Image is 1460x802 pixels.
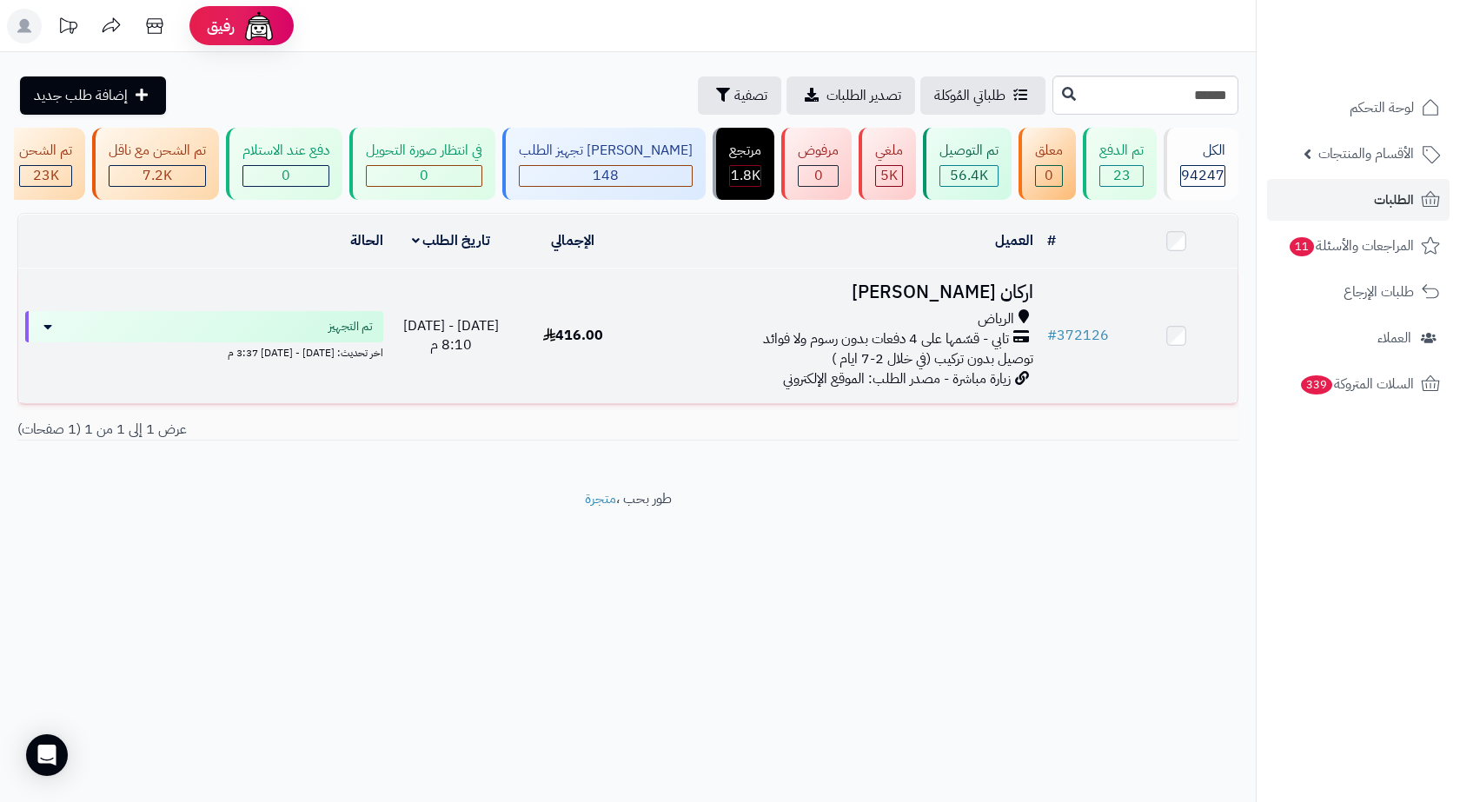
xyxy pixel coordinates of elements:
a: في انتظار صورة التحويل 0 [346,128,499,200]
span: المراجعات والأسئلة [1288,234,1414,258]
span: العملاء [1377,326,1411,350]
span: 23 [1113,165,1131,186]
span: 5K [880,165,898,186]
span: # [1047,325,1057,346]
a: تصدير الطلبات [786,76,915,115]
a: معلق 0 [1015,128,1079,200]
div: اخر تحديث: [DATE] - [DATE] 3:37 م [25,342,383,361]
a: طلباتي المُوكلة [920,76,1045,115]
a: # [1047,230,1056,251]
div: 7223 [109,166,205,186]
span: تصدير الطلبات [826,85,901,106]
a: مرتجع 1.8K [709,128,778,200]
span: السلات المتروكة [1299,372,1414,396]
a: تم الدفع 23 [1079,128,1160,200]
div: 23 [1100,166,1143,186]
div: 0 [243,166,328,186]
a: إضافة طلب جديد [20,76,166,115]
a: الكل94247 [1160,128,1242,200]
span: 339 [1301,375,1332,394]
span: 1.8K [731,165,760,186]
div: 1805 [730,166,760,186]
div: [PERSON_NAME] تجهيز الطلب [519,141,693,161]
span: [DATE] - [DATE] 8:10 م [403,315,499,356]
span: توصيل بدون تركيب (في خلال 2-7 ايام ) [832,348,1033,369]
a: #372126 [1047,325,1109,346]
span: 0 [282,165,290,186]
span: لوحة التحكم [1350,96,1414,120]
img: logo-2.png [1342,46,1443,83]
a: مرفوض 0 [778,128,855,200]
span: 0 [1045,165,1053,186]
a: العميل [995,230,1033,251]
span: الأقسام والمنتجات [1318,142,1414,166]
div: 0 [799,166,838,186]
a: تحديثات المنصة [46,9,90,48]
a: [PERSON_NAME] تجهيز الطلب 148 [499,128,709,200]
div: تم الدفع [1099,141,1144,161]
span: طلبات الإرجاع [1344,280,1414,304]
a: متجرة [585,488,616,509]
div: دفع عند الاستلام [242,141,329,161]
div: معلق [1035,141,1063,161]
h3: اركان [PERSON_NAME] [641,282,1033,302]
div: تم الشحن مع ناقل [109,141,206,161]
span: 7.2K [143,165,172,186]
a: العملاء [1267,317,1450,359]
a: تاريخ الطلب [412,230,491,251]
span: 11 [1290,237,1314,256]
span: تصفية [734,85,767,106]
span: 23K [33,165,59,186]
a: دفع عند الاستلام 0 [222,128,346,200]
button: تصفية [698,76,781,115]
div: مرتجع [729,141,761,161]
a: المراجعات والأسئلة11 [1267,225,1450,267]
span: تم التجهيز [328,318,373,335]
span: 0 [814,165,823,186]
span: 0 [420,165,428,186]
div: 4954 [876,166,902,186]
img: ai-face.png [242,9,276,43]
a: الإجمالي [551,230,594,251]
span: 94247 [1181,165,1224,186]
div: عرض 1 إلى 1 من 1 (1 صفحات) [4,420,628,440]
div: ملغي [875,141,903,161]
div: تم التوصيل [939,141,999,161]
a: لوحة التحكم [1267,87,1450,129]
div: تم الشحن [19,141,72,161]
div: 0 [1036,166,1062,186]
span: رفيق [207,16,235,36]
div: 0 [367,166,481,186]
div: في انتظار صورة التحويل [366,141,482,161]
span: 416.00 [543,325,603,346]
div: 56447 [940,166,998,186]
span: الرياض [978,309,1014,329]
a: الطلبات [1267,179,1450,221]
div: 148 [520,166,692,186]
a: الحالة [350,230,383,251]
span: 148 [593,165,619,186]
div: مرفوض [798,141,839,161]
div: الكل [1180,141,1225,161]
span: زيارة مباشرة - مصدر الطلب: الموقع الإلكتروني [783,368,1011,389]
a: ملغي 5K [855,128,919,200]
div: 22965 [20,166,71,186]
span: إضافة طلب جديد [34,85,128,106]
a: تم الشحن مع ناقل 7.2K [89,128,222,200]
span: تابي - قسّمها على 4 دفعات بدون رسوم ولا فوائد [763,329,1009,349]
span: طلباتي المُوكلة [934,85,1005,106]
div: Open Intercom Messenger [26,734,68,776]
a: تم التوصيل 56.4K [919,128,1015,200]
span: الطلبات [1374,188,1414,212]
span: 56.4K [950,165,988,186]
a: طلبات الإرجاع [1267,271,1450,313]
a: السلات المتروكة339 [1267,363,1450,405]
